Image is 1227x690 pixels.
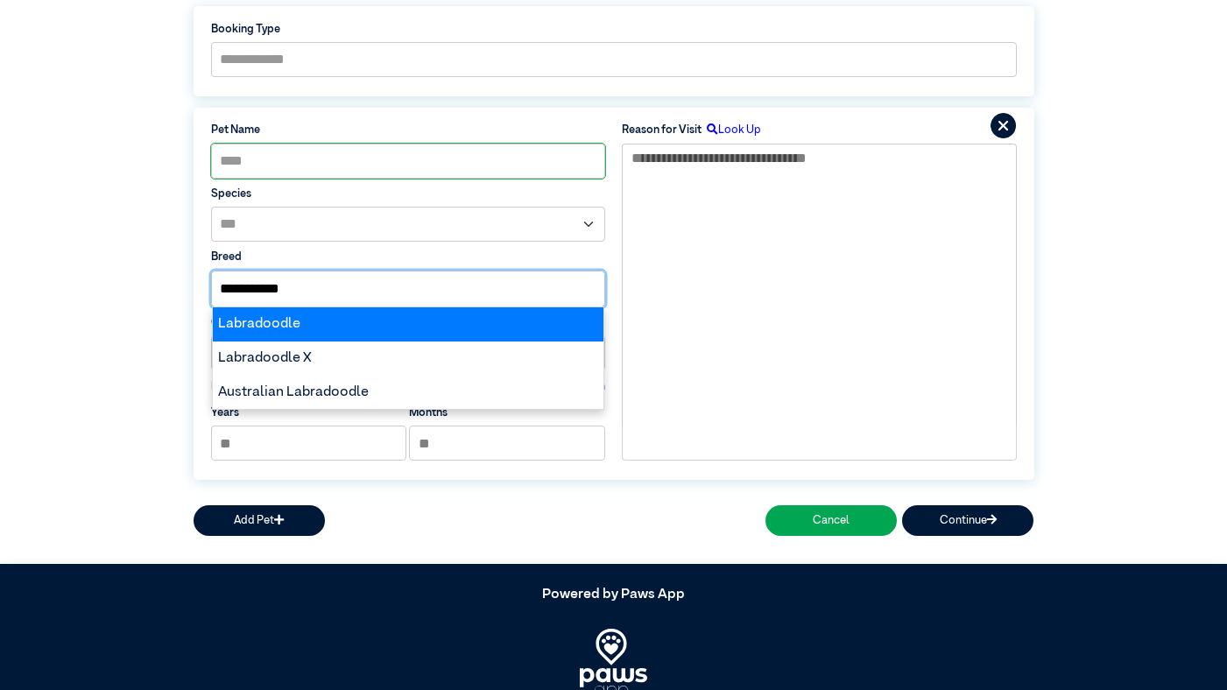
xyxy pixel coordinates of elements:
label: Months [409,405,448,421]
div: Australian Labradoodle [213,375,603,409]
label: Pet Age [211,378,251,395]
label: Colour [211,314,605,331]
label: Years [211,405,239,421]
h5: Powered by Paws App [194,587,1034,603]
label: Pet Name [211,122,605,138]
button: Continue [902,505,1033,536]
label: Look Up [702,122,761,138]
div: Labradoodle [213,307,603,341]
button: Add Pet [194,505,325,536]
label: Species [211,186,605,202]
div: Labradoodle X [213,341,603,376]
label: Breed [211,249,605,265]
button: Cancel [765,505,897,536]
label: Booking Type [211,21,1017,38]
label: Reason for Visit [622,122,702,138]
